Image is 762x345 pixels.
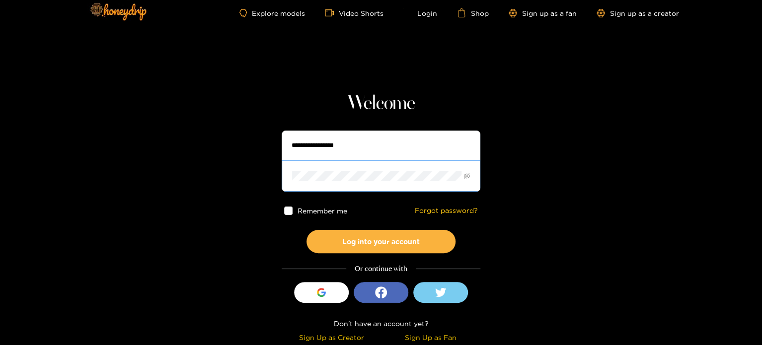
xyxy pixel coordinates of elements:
span: eye-invisible [463,173,470,179]
a: Sign up as a creator [597,9,679,17]
h1: Welcome [282,92,480,116]
a: Login [403,8,437,17]
a: Forgot password? [415,207,478,215]
span: video-camera [325,8,339,17]
span: Remember me [298,207,347,214]
div: Don't have an account yet? [282,318,480,329]
div: Sign Up as Creator [284,332,379,343]
div: Sign Up as Fan [383,332,478,343]
a: Sign up as a fan [509,9,577,17]
button: Log into your account [306,230,456,253]
a: Explore models [239,9,305,17]
div: Or continue with [282,263,480,275]
a: Shop [457,8,489,17]
a: Video Shorts [325,8,383,17]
